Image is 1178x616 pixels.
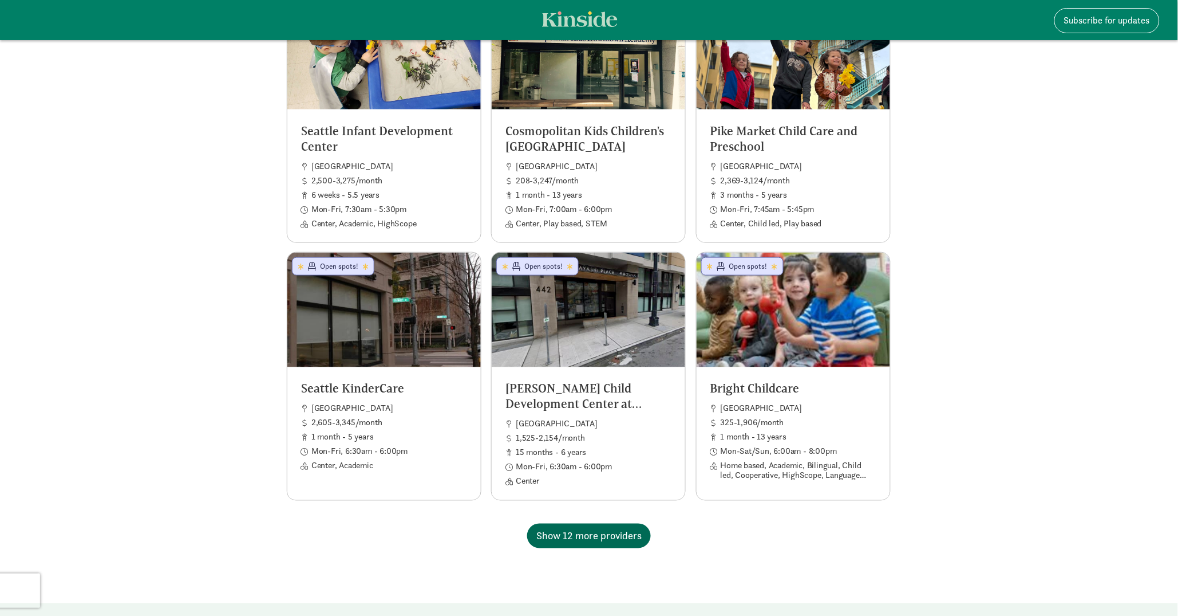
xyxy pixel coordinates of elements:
[301,381,467,397] h5: Seattle KinderCare
[311,219,467,229] span: Center, Academic, HighScope
[721,404,876,414] span: [GEOGRAPHIC_DATA]
[721,461,876,480] span: Home based, Academic, Bilingual, Child led, Cooperative, HighScope, Language immersion, Nature ba...
[320,261,361,272] span: Open spots!
[516,448,671,458] span: 15 months - 6 years
[1054,8,1160,33] button: Subscribe for updates
[311,162,467,171] span: [GEOGRAPHIC_DATA]
[311,205,467,214] span: Mon-Fri, 7:30am - 5:30pm
[729,261,770,272] span: Open spots!
[721,162,876,171] span: [GEOGRAPHIC_DATA]
[311,433,467,442] span: 1 month - 5 years
[516,219,671,229] span: Center, Play based, STEM
[721,418,876,428] span: 325-1,906/month
[301,123,467,155] h5: Seattle Infant Development Center
[505,123,671,155] h5: Cosmopolitan Kids Children's [GEOGRAPHIC_DATA]
[516,190,671,200] span: 1 month - 13 years
[311,176,467,186] span: 2,500-3,275/month
[542,11,617,27] img: light.svg
[527,524,651,548] button: Show 12 more providers
[505,381,671,413] h5: [PERSON_NAME] Child Development Center at [GEOGRAPHIC_DATA]
[536,528,642,544] span: Show 12 more providers
[721,176,876,186] span: 2,369-3,124/month
[287,253,481,485] a: Seattle KinderCare [GEOGRAPHIC_DATA] 2,605-3,345/month 1 month - 5 years Mon-Fri, 6:30am - 6:00pm...
[516,434,671,444] span: 1,525-2,154/month
[492,253,685,500] a: [PERSON_NAME] Child Development Center at [GEOGRAPHIC_DATA] [GEOGRAPHIC_DATA] 1,525-2,154/month 1...
[721,447,876,457] span: Mon-Sat/Sun, 6:00am - 8:00pm
[721,433,876,442] span: 1 month - 13 years
[311,447,467,457] span: Mon-Fri, 6:30am - 6:00pm
[710,381,876,397] h5: Bright Childcare
[516,176,671,186] span: 208-3,247/month
[516,462,671,472] span: Mon-Fri, 6:30am - 6:00pm
[311,404,467,414] span: [GEOGRAPHIC_DATA]
[721,205,876,214] span: Mon-Fri, 7:45am - 5:45pm
[311,190,467,200] span: 6 weeks - 5.5 years
[516,477,671,486] span: Center
[516,419,671,429] span: [GEOGRAPHIC_DATA]
[710,123,876,155] h5: Pike Market Child Care and Preschool
[311,418,467,428] span: 2,605-3,345/month
[516,205,671,214] span: Mon-Fri, 7:00am - 6:00pm
[311,461,467,471] span: Center, Academic
[516,162,671,171] span: [GEOGRAPHIC_DATA]
[721,219,876,229] span: Center, Child led, Play based
[721,190,876,200] span: 3 months - 5 years
[524,261,565,272] span: Open spots!
[697,253,890,494] a: Bright Childcare [GEOGRAPHIC_DATA] 325-1,906/month 1 month - 13 years Mon-Sat/Sun, 6:00am - 8:00p...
